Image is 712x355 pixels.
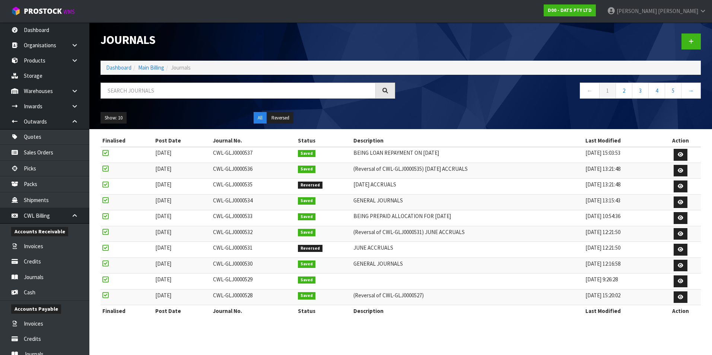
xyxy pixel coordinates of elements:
span: Saved [298,213,315,221]
a: Main Billing [138,64,164,71]
th: Action [661,135,701,147]
td: CWL-GLJ0000536 [211,163,296,179]
td: [DATE] ACCRUALS [352,179,584,195]
td: JUNE ACCRUALS [352,242,584,258]
span: Reversed [298,245,322,252]
td: [DATE] [153,226,211,242]
span: Saved [298,150,315,157]
button: Reversed [267,112,293,124]
a: → [681,83,701,99]
span: Saved [298,276,315,284]
a: 1 [599,83,616,99]
td: CWL-GLJ0000531 [211,242,296,258]
a: 5 [665,83,681,99]
input: Search journals [101,83,376,99]
span: Saved [298,260,315,268]
td: [DATE] [153,274,211,290]
td: CWL-GLJ0000537 [211,147,296,163]
td: CWL-GLJ0000534 [211,194,296,210]
td: [DATE] 9:26:28 [584,274,661,290]
td: [DATE] [153,210,211,226]
nav: Page navigation [406,83,701,101]
a: 4 [648,83,665,99]
td: [DATE] 12:16:58 [584,258,661,274]
a: D00 - DATS PTY LTD [544,4,596,16]
span: Reversed [298,182,322,189]
td: CWL-GLJ0000530 [211,258,296,274]
td: [DATE] [153,147,211,163]
span: Saved [298,229,315,236]
td: [DATE] [153,163,211,179]
strong: D00 - DATS PTY LTD [548,7,592,13]
td: [DATE] 15:03:53 [584,147,661,163]
a: ← [580,83,600,99]
th: Last Modified [584,305,661,317]
img: cube-alt.png [11,6,20,16]
th: Journal No. [211,135,296,147]
span: Accounts Payable [11,304,61,314]
span: ProStock [24,6,62,16]
th: Journal No. [211,305,296,317]
td: GENERAL JOURNALS [352,194,584,210]
span: Journals [171,64,191,71]
td: [DATE] [153,179,211,195]
a: Dashboard [106,64,131,71]
th: Description [352,305,584,317]
td: CWL-GLJ0000533 [211,210,296,226]
td: [DATE] [153,258,211,274]
td: [DATE] 13:21:48 [584,163,661,179]
span: [PERSON_NAME] [617,7,657,15]
td: CWL-GLJ0000535 [211,179,296,195]
span: Saved [298,166,315,173]
a: 3 [632,83,649,99]
th: Post Date [153,135,211,147]
td: [DATE] [153,289,211,305]
td: [DATE] 15:20:02 [584,289,661,305]
td: [DATE] 10:54:36 [584,210,661,226]
td: [DATE] [153,242,211,258]
th: Post Date [153,305,211,317]
th: Description [352,135,584,147]
small: WMS [63,8,75,15]
td: BEING PREPAID ALLOCATION FOR [DATE] [352,210,584,226]
span: Accounts Receivable [11,227,68,236]
a: 2 [616,83,632,99]
td: CWL-GLJ0000529 [211,274,296,290]
h1: Journals [101,33,395,47]
td: (Reversal of CWL-GLJ0000527) [352,289,584,305]
td: CWL-GLJ0000528 [211,289,296,305]
button: All [254,112,267,124]
td: (Reversal of CWL-GLJ0000535) [DATE] ACCRUALS [352,163,584,179]
button: Show: 10 [101,112,127,124]
td: (Reversal of CWL-GLJ0000531) JUNE ACCRUALS [352,226,584,242]
td: CWL-GLJ0000532 [211,226,296,242]
span: [PERSON_NAME] [658,7,698,15]
th: Action [661,305,701,317]
td: [DATE] [153,194,211,210]
th: Status [296,135,352,147]
th: Last Modified [584,135,661,147]
td: [DATE] 13:15:43 [584,194,661,210]
th: Finalised [101,135,153,147]
th: Finalised [101,305,153,317]
th: Status [296,305,352,317]
td: [DATE] 13:21:48 [584,179,661,195]
td: [DATE] 12:21:50 [584,242,661,258]
span: Saved [298,197,315,205]
td: [DATE] 12:21:50 [584,226,661,242]
span: Saved [298,292,315,300]
td: BEING LOAN REPAYMENT ON [DATE] [352,147,584,163]
td: GENERAL JOURNALS [352,258,584,274]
